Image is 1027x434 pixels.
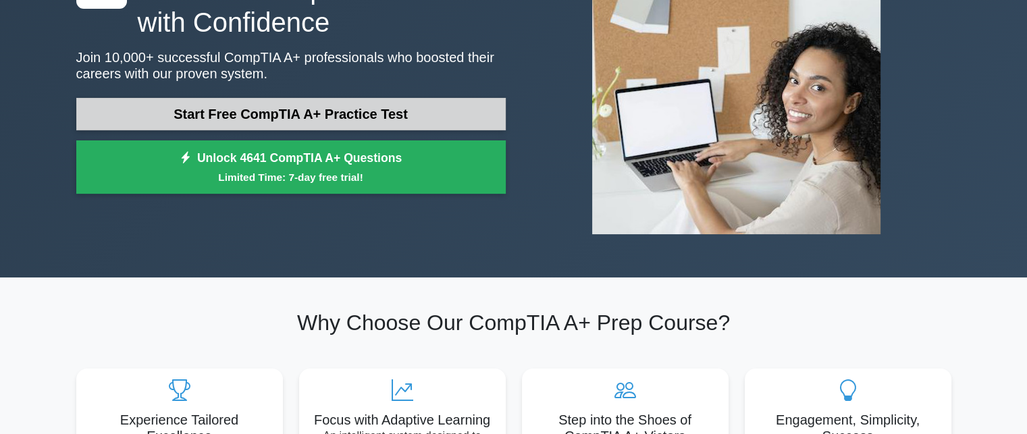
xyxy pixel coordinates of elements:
[76,310,951,335] h2: Why Choose Our CompTIA A+ Prep Course?
[76,49,506,82] p: Join 10,000+ successful CompTIA A+ professionals who boosted their careers with our proven system.
[310,412,495,428] h5: Focus with Adaptive Learning
[76,140,506,194] a: Unlock 4641 CompTIA A+ QuestionsLimited Time: 7-day free trial!
[76,98,506,130] a: Start Free CompTIA A+ Practice Test
[93,169,489,185] small: Limited Time: 7-day free trial!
